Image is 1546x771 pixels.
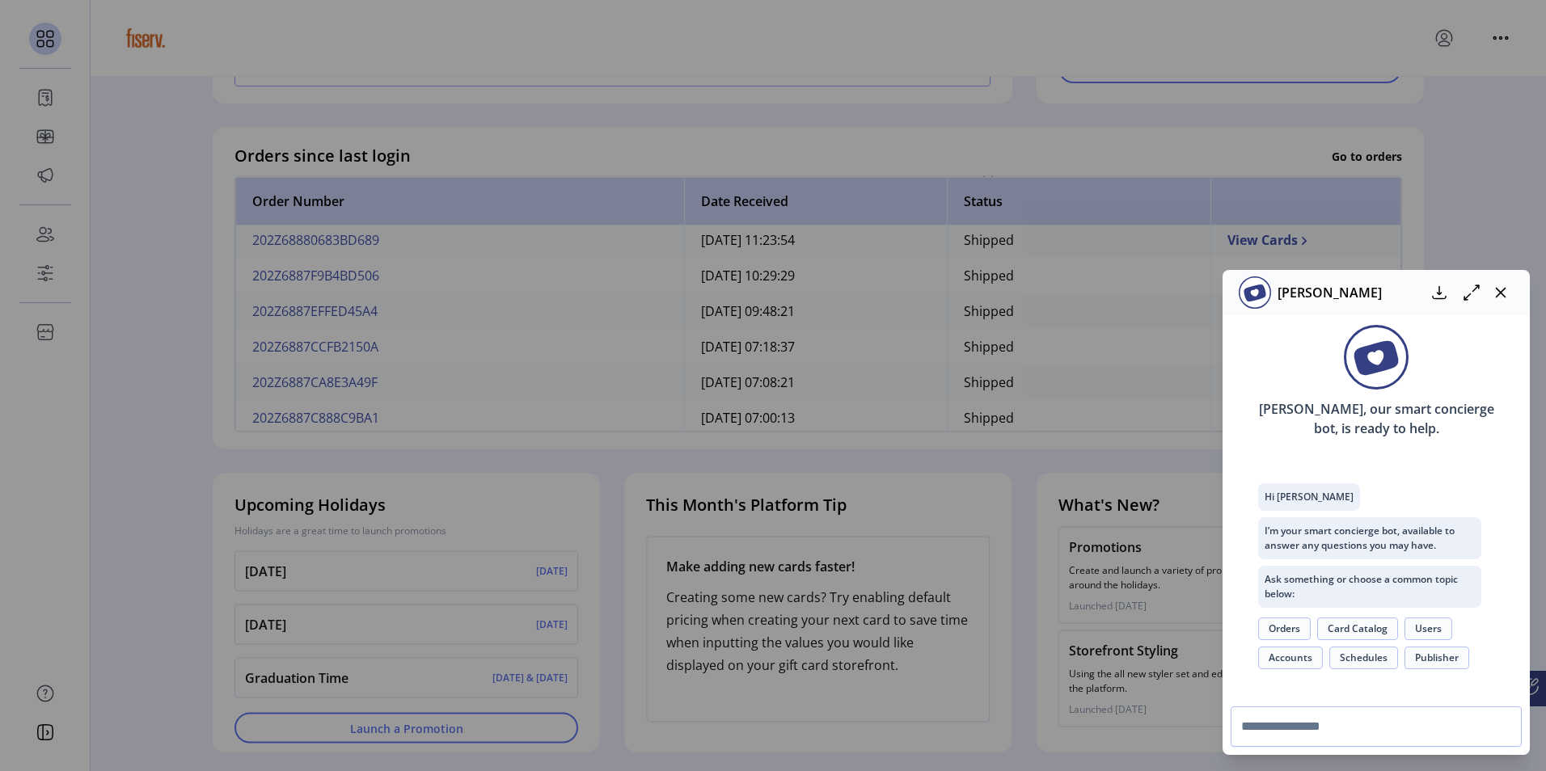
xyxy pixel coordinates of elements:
button: Card Catalog [1317,617,1398,640]
p: Ask something or choose a common topic below: [1258,566,1481,608]
button: Publisher [1404,647,1469,669]
p: I’m your smart concierge bot, available to answer any questions you may have. [1258,517,1481,559]
button: Users [1404,617,1452,640]
p: Hi [PERSON_NAME] [1258,483,1360,511]
button: Orders [1258,617,1311,640]
button: Schedules [1329,647,1398,669]
button: Accounts [1258,647,1323,669]
p: [PERSON_NAME] [1271,283,1382,302]
p: [PERSON_NAME], our smart concierge bot, is ready to help. [1232,390,1520,448]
